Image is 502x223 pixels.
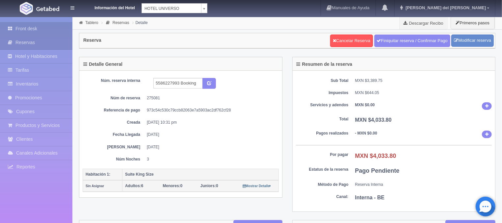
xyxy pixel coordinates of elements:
[86,184,104,188] small: Sin Asignar
[296,194,349,200] dt: Canal:
[86,172,110,177] b: Habitación 1:
[400,16,447,30] a: Descargar Recibo
[88,78,140,84] dt: Núm. reserva interna
[82,3,135,11] dt: Información del Hotel
[142,3,207,13] a: HOTEL UNIVERSO
[355,131,377,136] b: - MXN $0.00
[125,184,141,188] strong: Adultos:
[355,103,375,107] b: MXN $0.00
[147,108,274,113] dd: 973c54c530c79ccb82063e7a5903ac2df762cf28
[200,184,218,188] span: 0
[88,120,140,125] dt: Creada
[163,184,182,188] span: 0
[451,16,495,29] button: Primeros pasos
[296,102,349,108] dt: Servicios y adendos
[36,6,59,11] img: Getabed
[296,167,349,172] dt: Estatus de la reserva
[20,2,33,15] img: Getabed
[113,20,129,25] a: Reservas
[85,20,98,25] a: Tablero
[355,78,492,84] dd: MXN $3,389.75
[147,95,274,101] dd: 275081
[404,5,486,10] span: [PERSON_NAME] del [PERSON_NAME]
[374,35,450,47] a: Finiquitar reserva / Confirmar Pago
[296,152,349,158] dt: Por pagar
[243,184,271,188] a: Mostrar Detalle
[296,78,349,84] dt: Sub Total
[296,182,349,187] dt: Método de Pago
[451,35,494,47] a: Modificar reserva
[355,195,385,200] b: Interna - BE
[131,19,149,26] li: Detalle
[355,153,396,159] b: MXN $4,033.80
[147,120,274,125] dd: [DATE] 10:31 pm
[355,117,392,123] b: MXN $4,033.80
[125,184,143,188] span: 6
[145,4,198,13] span: HOTEL UNIVERSO
[296,90,349,96] dt: Impuestos
[147,132,274,137] dd: [DATE]
[296,131,349,136] dt: Pagos realizados
[147,144,274,150] dd: [DATE]
[355,167,400,174] b: Pago Pendiente
[297,62,353,67] h4: Resumen de la reserva
[88,95,140,101] dt: Núm de reserva
[83,38,101,43] h4: Reserva
[88,132,140,137] dt: Fecha Llegada
[163,184,180,188] strong: Menores:
[200,184,216,188] strong: Juniors:
[88,144,140,150] dt: [PERSON_NAME]
[355,90,492,96] dd: MXN $644.05
[355,182,492,187] dd: Reserva Interna
[83,62,122,67] h4: Detalle General
[88,108,140,113] dt: Referencia de pago
[88,157,140,162] dt: Núm Noches
[147,157,274,162] dd: 3
[296,116,349,122] dt: Total
[330,35,373,47] a: Cancelar Reserva
[122,169,279,180] th: Suite King Size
